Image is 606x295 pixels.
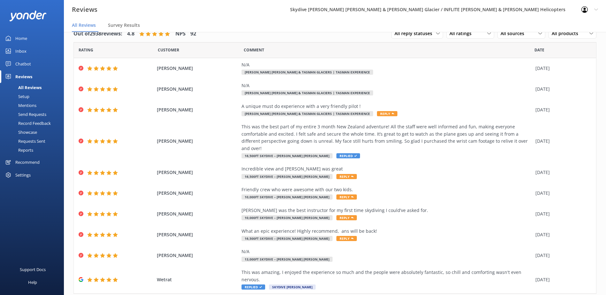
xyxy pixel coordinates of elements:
div: [DATE] [535,138,588,145]
div: Reports [4,146,33,155]
div: Send Requests [4,110,46,119]
span: Reply [336,174,357,179]
span: [PERSON_NAME] [157,65,238,72]
span: [PERSON_NAME] [PERSON_NAME] & Tasman Glaciers | Tasman Experience [242,70,373,75]
a: Send Requests [4,110,64,119]
span: 10,000ft Skydive – [PERSON_NAME] [PERSON_NAME] [242,194,333,200]
h3: Reviews [72,4,97,15]
span: Date [158,47,179,53]
span: All sources [501,30,528,37]
a: All Reviews [4,83,64,92]
span: Survey Results [108,22,140,28]
div: A unique must do experience with a very friendly pilot ! [242,103,532,110]
span: Replied [336,153,360,158]
span: [PERSON_NAME] [157,106,238,113]
span: Reply [336,215,357,220]
span: 16,500ft Skydive – [PERSON_NAME] [PERSON_NAME] [242,236,333,241]
span: [PERSON_NAME] [157,169,238,176]
div: Setup [4,92,29,101]
div: Inbox [15,45,27,57]
a: Setup [4,92,64,101]
span: [PERSON_NAME] [157,190,238,197]
div: Help [28,276,37,289]
div: Recommend [15,156,40,169]
div: Chatbot [15,57,31,70]
span: Date [79,47,93,53]
span: [PERSON_NAME] [PERSON_NAME] & Tasman Glaciers | Tasman Experience [242,90,373,95]
div: [DATE] [535,65,588,72]
span: [PERSON_NAME] [157,210,238,217]
span: 10,000ft Skydive – [PERSON_NAME] [PERSON_NAME] [242,215,333,220]
div: [DATE] [535,210,588,217]
span: Reply [377,111,397,116]
div: Incredible view and [PERSON_NAME] was great [242,165,532,172]
div: [DATE] [535,86,588,93]
div: [DATE] [535,252,588,259]
span: Reply [336,236,357,241]
div: N/A [242,82,532,89]
div: Home [15,32,27,45]
a: Mentions [4,101,64,110]
div: [DATE] [535,190,588,197]
span: 16,500ft Skydive – [PERSON_NAME] [PERSON_NAME] [242,174,333,179]
span: [PERSON_NAME] [157,86,238,93]
div: Requests Sent [4,137,45,146]
h4: 92 [190,30,196,38]
span: Reply [336,194,357,200]
span: All ratings [449,30,475,37]
a: Reports [4,146,64,155]
span: Question [244,47,264,53]
span: 13,000ft Skydive – [PERSON_NAME] [PERSON_NAME] [242,257,333,262]
span: Replied [242,284,265,290]
div: What an epic experience! Highly recommend, ans will be back! [242,228,532,235]
a: Requests Sent [4,137,64,146]
div: [PERSON_NAME] was the best instructor for my first time skydiving I could’ve asked for. [242,207,532,214]
span: 16,500ft Skydive – [PERSON_NAME] [PERSON_NAME] [242,153,333,158]
div: Support Docs [20,263,46,276]
span: All Reviews [72,22,96,28]
span: [PERSON_NAME] [157,138,238,145]
span: All reply statuses [395,30,436,37]
div: [DATE] [535,106,588,113]
span: [PERSON_NAME] [PERSON_NAME] & Tasman Glaciers | Tasman Experience [242,111,373,116]
span: All products [552,30,582,37]
span: Date [534,47,544,53]
a: Record Feedback [4,119,64,128]
span: Skydive [PERSON_NAME] [269,284,316,290]
span: [PERSON_NAME] [157,252,238,259]
div: [DATE] [535,231,588,238]
div: This was the best part of my entire 3 month New Zealand adventure! All the staff were well inform... [242,123,532,152]
span: Wetrat [157,276,238,283]
h4: NPS [175,30,186,38]
div: Record Feedback [4,119,51,128]
img: yonder-white-logo.png [10,11,46,21]
div: [DATE] [535,276,588,283]
div: [DATE] [535,169,588,176]
a: Showcase [4,128,64,137]
div: N/A [242,248,532,255]
h4: Out of 2938 reviews: [73,30,122,38]
div: This was amazing, I enjoyed the experience so much and the people were absolutely fantastic, so c... [242,269,532,283]
div: N/A [242,61,532,68]
div: Showcase [4,128,37,137]
h4: 4.8 [127,30,134,38]
div: Reviews [15,70,32,83]
span: [PERSON_NAME] [157,231,238,238]
div: All Reviews [4,83,42,92]
div: Friendly crew who were awesome with our two kids. [242,186,532,193]
div: Settings [15,169,31,181]
div: Mentions [4,101,36,110]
